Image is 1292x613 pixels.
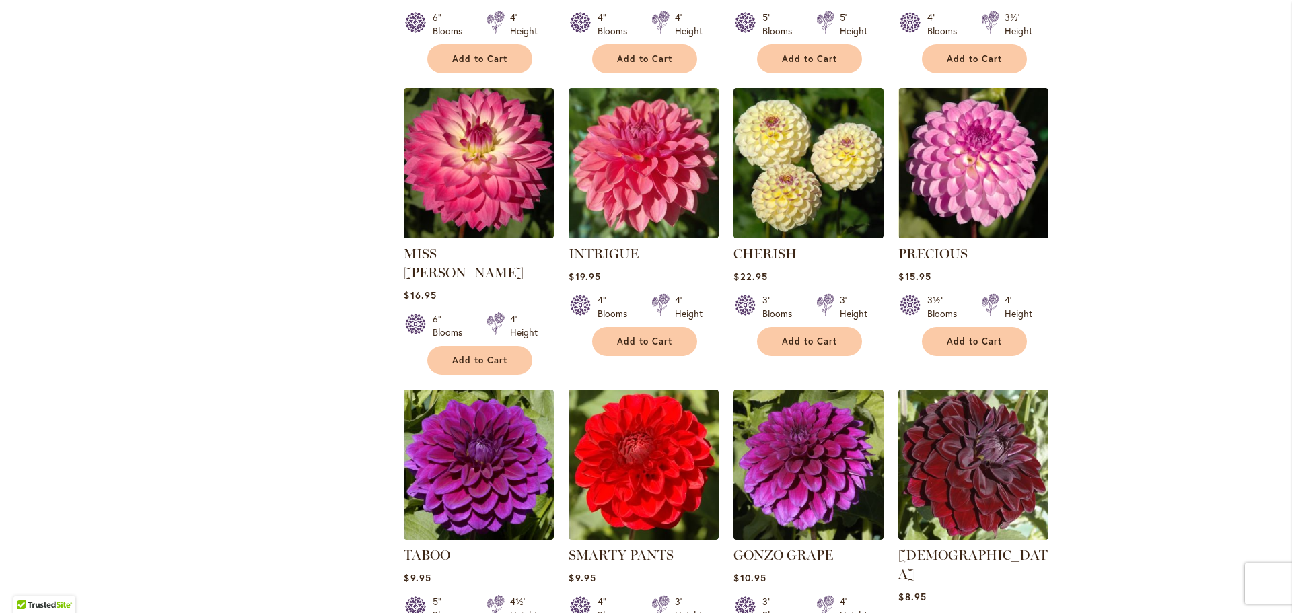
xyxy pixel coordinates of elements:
div: 4" Blooms [598,293,635,320]
div: 4' Height [1005,293,1032,320]
span: $9.95 [569,571,596,584]
button: Add to Cart [757,44,862,73]
span: Add to Cart [452,355,507,366]
div: 5' Height [840,11,867,38]
span: $10.95 [733,571,766,584]
a: TABOO [404,530,554,542]
span: $15.95 [898,270,931,283]
img: GONZO GRAPE [733,390,884,540]
div: 3½' Height [1005,11,1032,38]
span: Add to Cart [782,53,837,65]
a: INTRIGUE [569,246,639,262]
button: Add to Cart [592,327,697,356]
a: INTRIGUE [569,228,719,241]
div: 5" Blooms [762,11,800,38]
div: 4' Height [675,11,703,38]
div: 4' Height [510,11,538,38]
div: 3' Height [840,293,867,320]
img: SMARTY PANTS [569,390,719,540]
img: MISS DELILAH [404,88,554,238]
button: Add to Cart [427,44,532,73]
div: 3" Blooms [762,293,800,320]
span: Add to Cart [947,336,1002,347]
a: SMARTY PANTS [569,547,674,563]
div: 3½" Blooms [927,293,965,320]
span: $8.95 [898,590,926,603]
span: Add to Cart [617,53,672,65]
button: Add to Cart [592,44,697,73]
div: 4' Height [510,312,538,339]
img: INTRIGUE [569,88,719,238]
span: Add to Cart [782,336,837,347]
iframe: Launch Accessibility Center [10,565,48,603]
div: 6" Blooms [433,312,470,339]
a: GONZO GRAPE [733,547,833,563]
a: CHERISH [733,228,884,241]
a: VOODOO [898,530,1048,542]
img: VOODOO [898,390,1048,540]
span: Add to Cart [947,53,1002,65]
div: 4' Height [675,293,703,320]
span: $22.95 [733,270,767,283]
span: Add to Cart [617,336,672,347]
span: Add to Cart [452,53,507,65]
span: $16.95 [404,289,436,301]
img: CHERISH [733,88,884,238]
img: TABOO [404,390,554,540]
div: 4" Blooms [598,11,635,38]
button: Add to Cart [922,327,1027,356]
a: PRECIOUS [898,246,968,262]
a: GONZO GRAPE [733,530,884,542]
a: MISS DELILAH [404,228,554,241]
a: SMARTY PANTS [569,530,719,542]
button: Add to Cart [922,44,1027,73]
span: $19.95 [569,270,600,283]
div: 6" Blooms [433,11,470,38]
div: 4" Blooms [927,11,965,38]
span: $9.95 [404,571,431,584]
a: MISS [PERSON_NAME] [404,246,524,281]
a: PRECIOUS [898,228,1048,241]
img: PRECIOUS [898,88,1048,238]
a: [DEMOGRAPHIC_DATA] [898,547,1048,582]
button: Add to Cart [427,346,532,375]
button: Add to Cart [757,327,862,356]
a: TABOO [404,547,450,563]
a: CHERISH [733,246,797,262]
